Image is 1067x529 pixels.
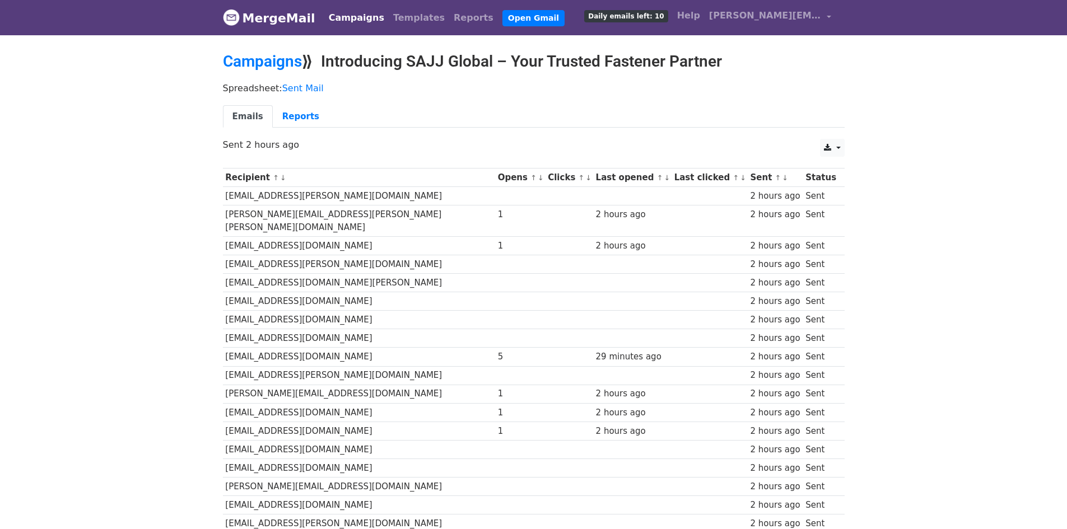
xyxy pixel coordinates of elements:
[803,236,838,255] td: Sent
[750,277,800,289] div: 2 hours ago
[750,190,800,203] div: 2 hours ago
[750,499,800,512] div: 2 hours ago
[498,240,543,252] div: 1
[803,187,838,205] td: Sent
[223,348,495,366] td: [EMAIL_ADDRESS][DOMAIN_NAME]
[498,350,543,363] div: 5
[750,295,800,308] div: 2 hours ago
[750,369,800,382] div: 2 hours ago
[803,366,838,385] td: Sent
[530,174,537,182] a: ↑
[803,329,838,348] td: Sent
[803,403,838,422] td: Sent
[223,236,495,255] td: [EMAIL_ADDRESS][DOMAIN_NAME]
[223,205,495,237] td: [PERSON_NAME][EMAIL_ADDRESS][PERSON_NAME][PERSON_NAME][DOMAIN_NAME]
[584,10,668,22] span: Daily emails left: 10
[223,403,495,422] td: [EMAIL_ADDRESS][DOMAIN_NAME]
[223,9,240,26] img: MergeMail logo
[545,168,593,187] th: Clicks
[223,329,495,348] td: [EMAIL_ADDRESS][DOMAIN_NAME]
[803,459,838,477] td: Sent
[750,443,800,456] div: 2 hours ago
[223,255,495,273] td: [EMAIL_ADDRESS][PERSON_NAME][DOMAIN_NAME]
[223,440,495,458] td: [EMAIL_ADDRESS][DOMAIN_NAME]
[596,425,669,438] div: 2 hours ago
[672,168,748,187] th: Last clicked
[733,174,739,182] a: ↑
[657,174,663,182] a: ↑
[223,6,315,30] a: MergeMail
[750,462,800,475] div: 2 hours ago
[273,105,329,128] a: Reports
[740,174,746,182] a: ↓
[705,4,836,31] a: [PERSON_NAME][EMAIL_ADDRESS][DOMAIN_NAME]
[223,496,495,514] td: [EMAIL_ADDRESS][DOMAIN_NAME]
[750,332,800,345] div: 2 hours ago
[596,240,669,252] div: 2 hours ago
[750,425,800,438] div: 2 hours ago
[223,52,302,71] a: Campaigns
[223,274,495,292] td: [EMAIL_ADDRESS][DOMAIN_NAME][PERSON_NAME]
[282,83,324,93] a: Sent Mail
[803,168,838,187] th: Status
[803,385,838,403] td: Sent
[709,9,821,22] span: [PERSON_NAME][EMAIL_ADDRESS][DOMAIN_NAME]
[223,82,845,94] p: Spreadsheet:
[750,208,800,221] div: 2 hours ago
[280,174,286,182] a: ↓
[803,496,838,514] td: Sent
[596,208,669,221] div: 2 hours ago
[538,174,544,182] a: ↓
[223,422,495,440] td: [EMAIL_ADDRESS][DOMAIN_NAME]
[223,139,845,151] p: Sent 2 hours ago
[775,174,781,182] a: ↑
[449,7,498,29] a: Reports
[803,422,838,440] td: Sent
[803,255,838,273] td: Sent
[502,10,565,26] a: Open Gmail
[1011,475,1067,529] iframe: Chat Widget
[585,174,591,182] a: ↓
[803,477,838,496] td: Sent
[498,406,543,419] div: 1
[223,292,495,311] td: [EMAIL_ADDRESS][DOMAIN_NAME]
[596,406,669,419] div: 2 hours ago
[223,105,273,128] a: Emails
[223,187,495,205] td: [EMAIL_ADDRESS][PERSON_NAME][DOMAIN_NAME]
[782,174,788,182] a: ↓
[803,348,838,366] td: Sent
[580,4,672,27] a: Daily emails left: 10
[748,168,803,187] th: Sent
[803,311,838,329] td: Sent
[803,440,838,458] td: Sent
[223,311,495,329] td: [EMAIL_ADDRESS][DOMAIN_NAME]
[223,168,495,187] th: Recipient
[750,406,800,419] div: 2 hours ago
[664,174,670,182] a: ↓
[223,385,495,403] td: [PERSON_NAME][EMAIL_ADDRESS][DOMAIN_NAME]
[223,52,845,71] h2: ⟫ Introducing SAJJ Global – Your Trusted Fastener Partner
[596,387,669,400] div: 2 hours ago
[750,480,800,493] div: 2 hours ago
[750,350,800,363] div: 2 hours ago
[223,366,495,385] td: [EMAIL_ADDRESS][PERSON_NAME][DOMAIN_NAME]
[803,274,838,292] td: Sent
[498,387,543,400] div: 1
[223,459,495,477] td: [EMAIL_ADDRESS][DOMAIN_NAME]
[593,168,672,187] th: Last opened
[495,168,546,187] th: Opens
[596,350,669,363] div: 29 minutes ago
[324,7,389,29] a: Campaigns
[750,258,800,271] div: 2 hours ago
[498,425,543,438] div: 1
[389,7,449,29] a: Templates
[750,313,800,326] div: 2 hours ago
[750,387,800,400] div: 2 hours ago
[803,205,838,237] td: Sent
[223,477,495,496] td: [PERSON_NAME][EMAIL_ADDRESS][DOMAIN_NAME]
[273,174,279,182] a: ↑
[498,208,543,221] div: 1
[750,240,800,252] div: 2 hours ago
[803,292,838,311] td: Sent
